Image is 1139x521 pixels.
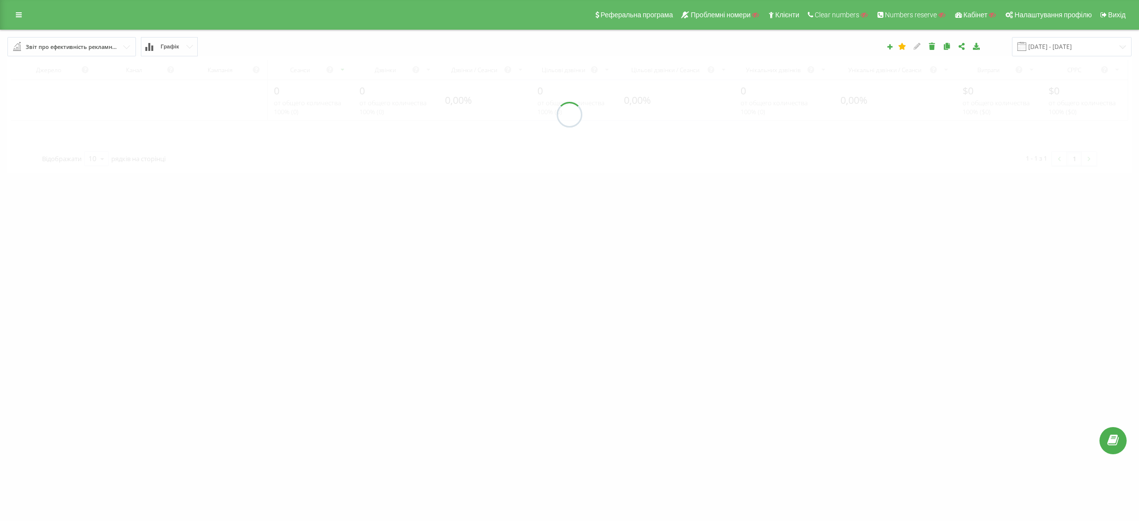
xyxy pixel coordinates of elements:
span: Numbers reserve [885,11,937,19]
span: Кабінет [964,11,988,19]
i: Редагувати звіт [913,43,921,49]
span: Реферальна програма [601,11,673,19]
i: Видалити звіт [928,43,936,49]
span: Клієнти [775,11,799,19]
i: Копіювати звіт [943,43,951,49]
span: Графік [161,43,179,50]
button: Графік [141,37,198,56]
i: Завантажити звіт [972,43,981,49]
span: Налаштування профілю [1014,11,1092,19]
span: Проблемні номери [691,11,750,19]
i: Створити звіт [886,43,893,49]
i: Поділитися налаштуваннями звіту [958,43,966,49]
i: Цей звіт буде завантажено першим при відкритті Аналітики. Ви можете призначити будь-який інший ва... [898,43,907,49]
div: Звіт про ефективність рекламних кампаній [26,42,119,52]
span: Вихід [1108,11,1126,19]
span: Clear numbers [815,11,859,19]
